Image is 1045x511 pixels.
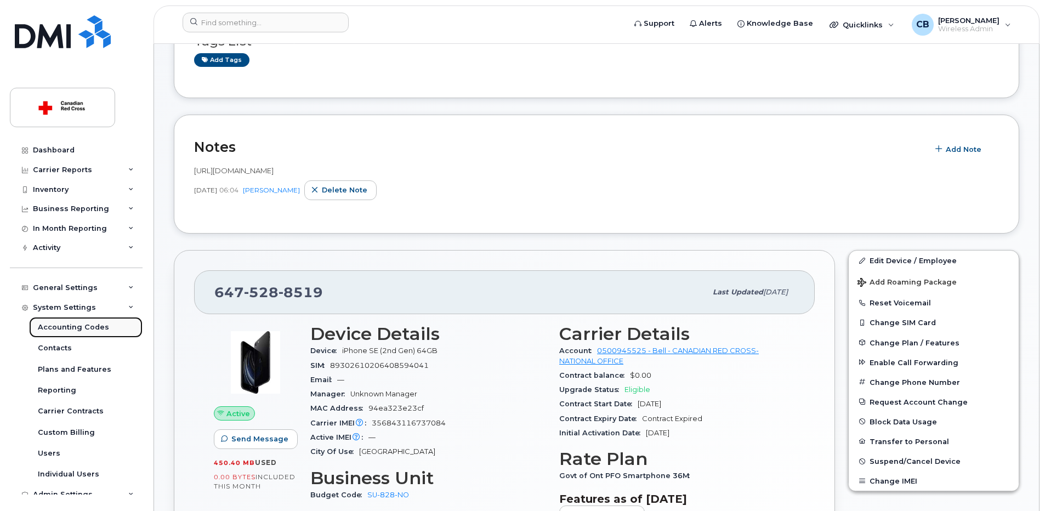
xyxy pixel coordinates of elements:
span: Contract Expiry Date [559,415,642,423]
span: Unknown Manager [350,390,417,398]
span: [DATE] [194,185,217,195]
span: 450.40 MB [214,459,255,467]
a: SU-828-NO [367,491,409,499]
img: image20231002-3703462-1mz9tax.jpeg [223,330,288,395]
div: Corinne Burke [904,14,1019,36]
span: [URL][DOMAIN_NAME] [194,166,274,175]
span: [DATE] [763,288,788,296]
span: Contract Start Date [559,400,638,408]
button: Change IMEI [849,471,1019,491]
button: Add Roaming Package [849,270,1019,293]
span: — [368,433,376,441]
a: Knowledge Base [730,13,821,35]
a: 0500945525 - Bell - CANADIAN RED CROSS- NATIONAL OFFICE [559,347,759,365]
span: Enable Call Forwarding [870,358,958,366]
span: 528 [244,284,279,300]
a: Alerts [682,13,730,35]
span: 0.00 Bytes [214,473,255,481]
span: — [337,376,344,384]
span: Add Note [946,144,981,155]
span: Delete note [322,185,367,195]
button: Enable Call Forwarding [849,353,1019,372]
span: Account [559,347,597,355]
span: $0.00 [630,371,651,379]
span: Knowledge Base [747,18,813,29]
button: Suspend/Cancel Device [849,451,1019,471]
span: 89302610206408594041 [330,361,429,370]
span: Last updated [713,288,763,296]
span: Contract balance [559,371,630,379]
span: City Of Use [310,447,359,456]
button: Delete note [304,180,377,200]
button: Change SIM Card [849,313,1019,332]
a: [PERSON_NAME] [243,186,300,194]
span: Govt of Ont PFO Smartphone 36M [559,472,695,480]
span: Wireless Admin [938,25,999,33]
button: Change Plan / Features [849,333,1019,353]
h3: Features as of [DATE] [559,492,795,506]
span: 647 [214,284,323,300]
span: 356843116737084 [372,419,446,427]
span: CB [916,18,929,31]
span: Upgrade Status [559,385,624,394]
span: used [255,458,277,467]
button: Send Message [214,429,298,449]
span: Active [226,408,250,419]
button: Transfer to Personal [849,431,1019,451]
span: Email [310,376,337,384]
span: [GEOGRAPHIC_DATA] [359,447,435,456]
button: Change Phone Number [849,372,1019,392]
span: 94ea323e23cf [368,404,424,412]
span: 06:04 [219,185,238,195]
span: Carrier IMEI [310,419,372,427]
span: Support [644,18,674,29]
span: [PERSON_NAME] [938,16,999,25]
h3: Device Details [310,324,546,344]
input: Find something... [183,13,349,32]
span: Alerts [699,18,722,29]
button: Add Note [928,139,991,159]
span: Device [310,347,342,355]
span: Initial Activation Date [559,429,646,437]
span: [DATE] [638,400,661,408]
span: Manager [310,390,350,398]
h3: Business Unit [310,468,546,488]
span: Add Roaming Package [857,278,957,288]
span: SIM [310,361,330,370]
span: Budget Code [310,491,367,499]
h3: Tags List [194,35,999,48]
span: Contract Expired [642,415,702,423]
button: Request Account Change [849,392,1019,412]
div: Quicklinks [822,14,902,36]
h3: Rate Plan [559,449,795,469]
span: iPhone SE (2nd Gen) 64GB [342,347,438,355]
span: Eligible [624,385,650,394]
h2: Notes [194,139,923,155]
button: Reset Voicemail [849,293,1019,313]
button: Block Data Usage [849,412,1019,431]
span: Quicklinks [843,20,883,29]
span: 8519 [279,284,323,300]
span: Send Message [231,434,288,444]
a: Add tags [194,53,249,67]
h3: Carrier Details [559,324,795,344]
a: Support [627,13,682,35]
span: Change Plan / Features [870,338,959,347]
span: MAC Address [310,404,368,412]
span: Suspend/Cancel Device [870,457,961,465]
a: Edit Device / Employee [849,251,1019,270]
span: Active IMEI [310,433,368,441]
span: [DATE] [646,429,669,437]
